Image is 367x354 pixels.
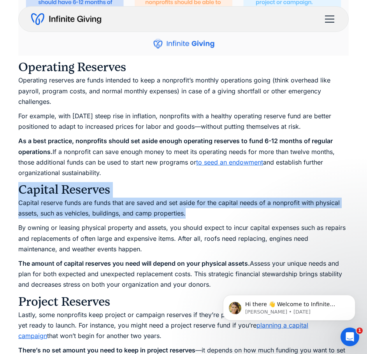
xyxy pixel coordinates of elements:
p: For example, with [DATE] steep rise in inflation, nonprofits with a healthy operating reserve fun... [18,111,349,132]
iframe: Intercom live chat [341,328,359,346]
p: By owning or leasing physical property and assets, you should expect to incur capital expenses su... [18,223,349,254]
p: Operating reserves are funds intended to keep a nonprofit’s monthly operations going (think overh... [18,75,349,107]
strong: The amount of capital reserves you need will depend on your physical assets. [18,259,250,267]
h3: Project Reserves [18,294,349,310]
strong: There’s no set amount you need to keep in project reserves [18,346,195,354]
span: 1 [356,328,363,334]
h3: Capital Reserves [18,182,349,198]
a: planning a capital campaign [18,321,308,340]
p: Capital reserve funds are funds that are saved and set aside for the capital needs of a nonprofit... [18,198,349,219]
p: Assess your unique needs and plan for both expected and unexpected replacement costs. This strate... [18,258,349,290]
iframe: Intercom notifications message [211,279,367,333]
strong: As a best practice, nonprofits should set aside enough operating reserves to fund 6-12 months of ... [18,137,333,155]
p: If a nonprofit can save enough money to meet its operating needs for more than twelve months, tho... [18,136,349,178]
p: Lastly, some nonprofits keep project or campaign reserves if they’re preparing for a major projec... [18,310,349,342]
div: menu [320,10,336,28]
a: home [31,13,101,25]
h3: Operating Reserves [18,60,349,75]
a: to seed an endowment [196,158,263,166]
